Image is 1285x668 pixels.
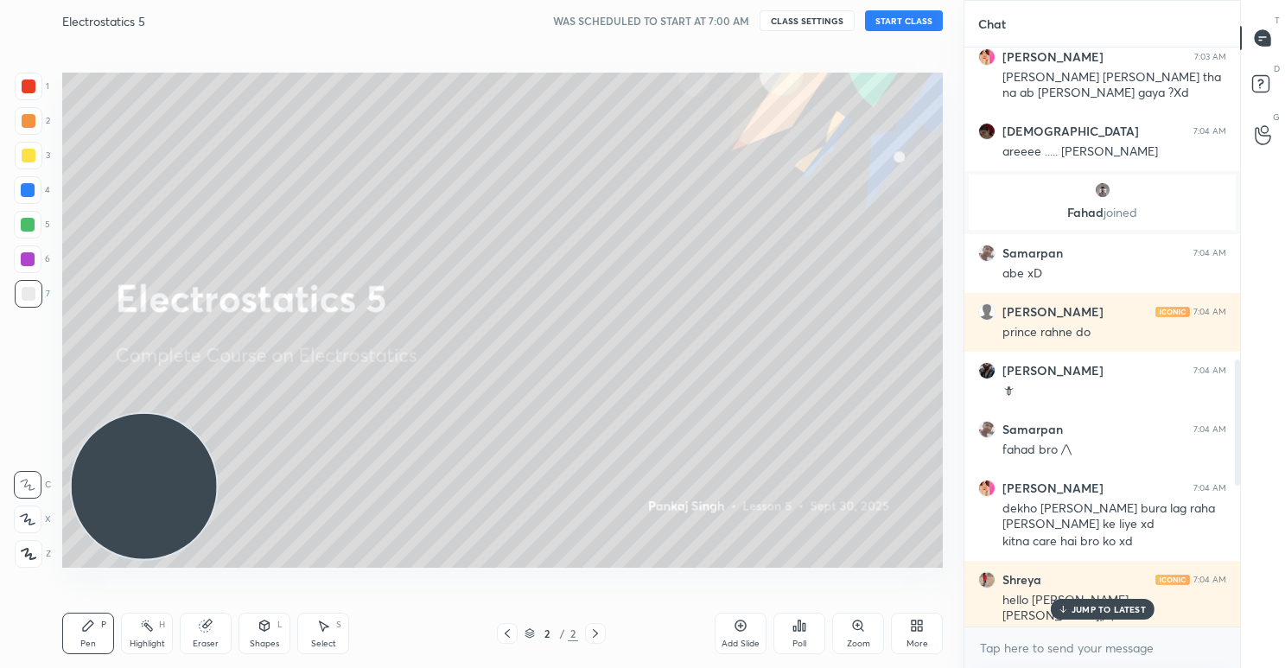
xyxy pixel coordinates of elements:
[1274,62,1280,75] p: D
[1072,604,1146,614] p: JUMP TO LATEST
[80,639,96,648] div: Pen
[1002,324,1226,341] div: prince rahne do
[978,362,996,379] img: 963c4dcf9310491aa2b157ae34d0745d.jpg
[906,639,928,648] div: More
[14,471,51,499] div: C
[1002,245,1063,261] h6: Samarpan
[978,245,996,262] img: 69bf3916e3c6485f824e6c062c38a48c.jpg
[978,123,996,140] img: 73b12b89835e4886ab764041a649bba7.jpg
[193,639,219,648] div: Eraser
[964,48,1240,627] div: grid
[277,620,283,629] div: L
[1104,204,1137,220] span: joined
[978,571,996,588] img: 9a4fcae35e3d435a81bd3a42a155343f.jpg
[1002,442,1226,459] div: fahad bro /\
[1002,363,1104,379] h6: [PERSON_NAME]
[1193,307,1226,317] div: 7:04 AM
[538,628,556,639] div: 2
[964,1,1020,47] p: Chat
[15,73,49,100] div: 1
[553,13,749,29] h5: WAS SCHEDULED TO START AT 7:00 AM
[15,142,50,169] div: 3
[1002,69,1226,102] div: [PERSON_NAME] [PERSON_NAME] tha na ab [PERSON_NAME] gaya ?Xd
[1194,52,1226,62] div: 7:03 AM
[865,10,943,31] button: START CLASS
[847,639,870,648] div: Zoom
[1193,126,1226,137] div: 7:04 AM
[1193,424,1226,435] div: 7:04 AM
[978,303,996,321] img: default.png
[311,639,336,648] div: Select
[1155,307,1190,317] img: iconic-light.a09c19a4.png
[1193,575,1226,585] div: 7:04 AM
[130,639,165,648] div: Highlight
[15,107,50,135] div: 2
[1273,111,1280,124] p: G
[1002,304,1104,320] h6: [PERSON_NAME]
[1002,422,1063,437] h6: Samarpan
[1002,49,1104,65] h6: [PERSON_NAME]
[1002,265,1226,283] div: abe xD
[979,206,1225,219] p: Fahad
[14,211,50,239] div: 5
[559,628,564,639] div: /
[1155,575,1190,585] img: iconic-light.a09c19a4.png
[1094,181,1111,199] img: 7f46ae3841964e22bd82c4eff47de679.jpg
[1002,480,1104,496] h6: [PERSON_NAME]
[792,639,806,648] div: Poll
[15,280,50,308] div: 7
[1002,533,1226,550] div: kitna care hai bro ko xd
[14,176,50,204] div: 4
[1002,572,1041,588] h6: Shreya
[568,626,578,641] div: 2
[1002,500,1226,533] div: dekho [PERSON_NAME] bura lag raha [PERSON_NAME] ke liye xd
[1002,124,1139,139] h6: [DEMOGRAPHIC_DATA]
[722,639,760,648] div: Add Slide
[14,506,51,533] div: X
[1193,483,1226,493] div: 7:04 AM
[336,620,341,629] div: S
[1002,143,1226,161] div: areeee ..... [PERSON_NAME]
[159,620,165,629] div: H
[62,13,145,29] h4: Electrostatics 5
[1275,14,1280,27] p: T
[1002,592,1226,625] div: hello [PERSON_NAME] [PERSON_NAME]|/\
[1002,383,1226,400] div: 🗡
[1193,366,1226,376] div: 7:04 AM
[978,48,996,66] img: 5d177d4d385042bd9dd0e18a1f053975.jpg
[978,480,996,497] img: 5d177d4d385042bd9dd0e18a1f053975.jpg
[760,10,855,31] button: CLASS SETTINGS
[1193,248,1226,258] div: 7:04 AM
[101,620,106,629] div: P
[250,639,279,648] div: Shapes
[978,421,996,438] img: 69bf3916e3c6485f824e6c062c38a48c.jpg
[15,540,51,568] div: Z
[14,245,50,273] div: 6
